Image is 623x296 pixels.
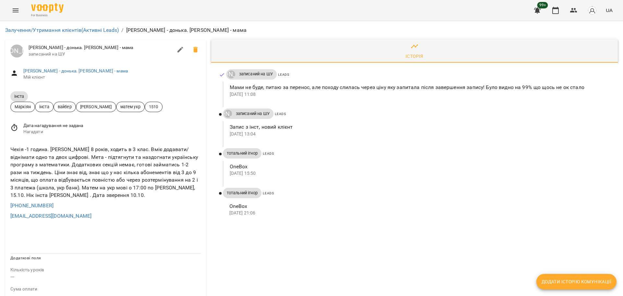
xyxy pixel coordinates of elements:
[31,13,64,18] span: For Business
[230,163,607,171] p: OneBox
[76,104,116,110] span: [PERSON_NAME]
[223,110,232,118] a: [PERSON_NAME]
[10,45,23,58] a: [PERSON_NAME]
[230,131,607,137] p: [DATE] 13:04
[10,202,54,209] a: [PHONE_NUMBER]
[29,51,173,58] span: записаний на ШУ
[10,256,41,260] span: Додаткові поля
[542,278,611,286] span: Додати історію комунікації
[145,104,162,110] span: 1510
[9,144,202,200] div: Чехія -1 година. [PERSON_NAME] 8 років, ходить в 3 клас. Вміє додавати/віднімати одно та двох циф...
[227,71,235,78] div: Луцук Маркіян
[31,3,64,13] img: Voopty Logo
[230,170,607,177] p: [DATE] 15:50
[232,111,274,117] span: записаний на ШУ
[23,68,128,73] a: [PERSON_NAME] - донька. [PERSON_NAME] - мама
[11,104,35,110] span: Маркіян
[224,110,232,118] div: Луцук Маркіян
[5,27,119,33] a: Залучення/Утримання клієнтів(Активні Leads)
[229,210,607,216] p: [DATE] 21:06
[223,190,262,196] span: тотальний ігнор
[230,123,607,131] p: Запис з інст, новий клієнт
[5,26,618,34] nav: breadcrumb
[235,71,277,77] span: записаний на ШУ
[230,91,607,98] p: [DATE] 11:08
[537,2,548,8] span: 99+
[10,273,201,281] p: ---
[29,45,173,51] span: [PERSON_NAME] - донька. [PERSON_NAME] - мама
[116,104,144,110] span: матем укр
[10,94,28,99] span: інста
[230,84,607,91] p: Мами не буде, питаю за перенос, але походу слилась через ціну яку запитала після завершення запис...
[10,213,92,219] a: [EMAIL_ADDRESS][DOMAIN_NAME]
[278,73,289,76] span: Leads
[588,6,597,15] img: avatar_s.png
[226,71,235,78] a: [PERSON_NAME]
[54,104,76,110] span: вайбер
[406,52,423,60] div: Історія
[603,4,615,16] button: UA
[263,191,274,195] span: Leads
[23,74,201,81] span: Мій клієнт
[23,129,201,135] span: Нагадати
[606,7,613,14] span: UA
[223,150,262,156] span: тотальний ігнор
[10,45,23,58] div: Луцук Маркіян
[23,122,201,129] span: Дата нагадування не задана
[121,26,123,34] li: /
[126,26,247,34] p: [PERSON_NAME] - донька. [PERSON_NAME] - мама
[10,286,201,292] p: field-description
[35,104,53,110] span: інста
[263,152,274,155] span: Leads
[536,274,617,290] button: Додати історію комунікації
[8,3,23,18] button: Menu
[229,202,607,210] p: OneBox
[275,112,286,116] span: Leads
[10,267,201,273] p: field-description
